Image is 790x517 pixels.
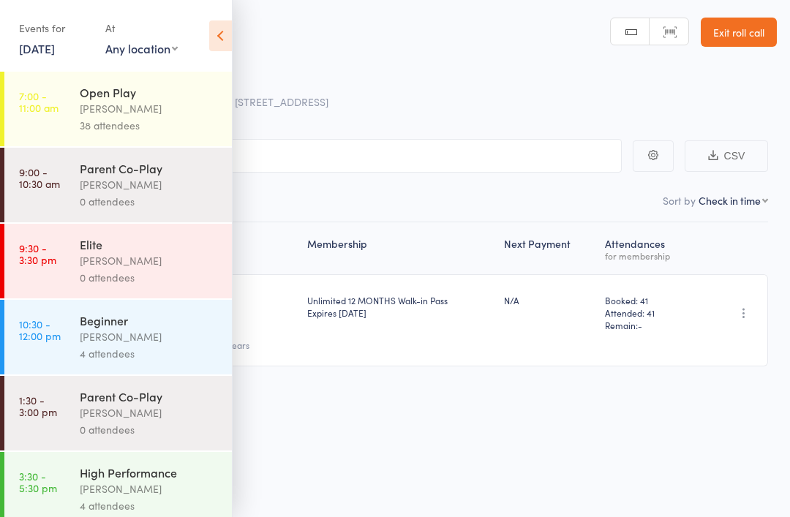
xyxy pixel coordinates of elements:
div: for membership [605,251,693,260]
div: [PERSON_NAME] [80,100,219,117]
div: Elite [80,236,219,252]
a: Exit roll call [701,18,777,47]
div: N/A [504,294,594,306]
span: Attended: 41 [605,306,693,319]
div: [PERSON_NAME] [80,252,219,269]
a: 9:30 -3:30 pmElite[PERSON_NAME]0 attendees [4,224,232,298]
a: 9:00 -10:30 amParent Co-Play[PERSON_NAME]0 attendees [4,148,232,222]
span: - [638,319,642,331]
div: Atten­dances [599,229,699,268]
time: 1:30 - 3:00 pm [19,394,57,418]
div: 4 attendees [80,345,219,362]
time: 9:00 - 10:30 am [19,166,60,189]
div: Events for [19,16,91,40]
span: Booked: 41 [605,294,693,306]
div: 0 attendees [80,421,219,438]
div: Check in time [699,193,761,208]
div: High Performance [80,464,219,480]
input: Search by name [22,139,622,173]
div: [PERSON_NAME] [80,328,219,345]
time: 10:30 - 12:00 pm [19,318,61,341]
div: [PERSON_NAME] [80,480,219,497]
div: Parent Co-Play [80,388,219,404]
div: Open Play [80,84,219,100]
div: Beginner [80,312,219,328]
a: 10:30 -12:00 pmBeginner[PERSON_NAME]4 attendees [4,300,232,374]
a: [DATE] [19,40,55,56]
div: Membership [301,229,498,268]
div: 38 attendees [80,117,219,134]
div: Unlimited 12 MONTHS Walk-in Pass [307,294,492,319]
a: 7:00 -11:00 amOpen Play[PERSON_NAME]38 attendees [4,72,232,146]
div: [PERSON_NAME] [80,404,219,421]
label: Sort by [663,193,696,208]
span: Remain: [605,319,693,331]
div: At [105,16,178,40]
button: CSV [685,140,768,172]
div: Parent Co-Play [80,160,219,176]
span: [STREET_ADDRESS] [235,94,328,109]
a: 1:30 -3:00 pmParent Co-Play[PERSON_NAME]0 attendees [4,376,232,450]
time: 7:00 - 11:00 am [19,90,59,113]
div: 0 attendees [80,193,219,210]
div: Expires [DATE] [307,306,492,319]
div: 4 attendees [80,497,219,514]
div: Any location [105,40,178,56]
time: 3:30 - 5:30 pm [19,470,57,494]
div: [PERSON_NAME] [80,176,219,193]
div: Next Payment [498,229,600,268]
div: 0 attendees [80,269,219,286]
time: 9:30 - 3:30 pm [19,242,56,265]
